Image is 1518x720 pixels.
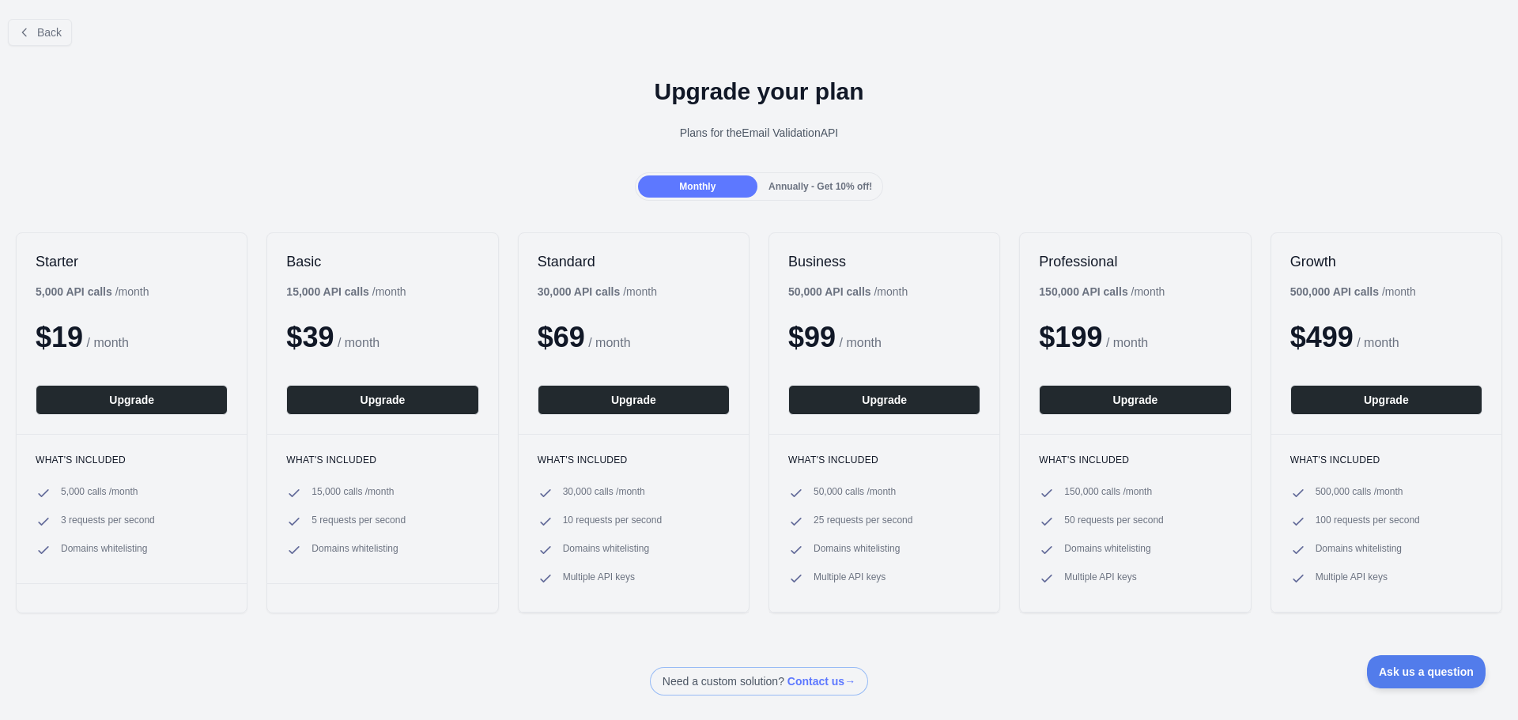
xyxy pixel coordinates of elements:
div: / month [538,284,657,300]
span: $ 99 [788,321,836,353]
b: 150,000 API calls [1039,285,1127,298]
div: / month [1039,284,1165,300]
div: / month [788,284,908,300]
h2: Business [788,252,980,271]
h2: Professional [1039,252,1231,271]
iframe: Toggle Customer Support [1367,655,1486,688]
h2: Standard [538,252,730,271]
span: $ 199 [1039,321,1102,353]
b: 50,000 API calls [788,285,871,298]
b: 30,000 API calls [538,285,621,298]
